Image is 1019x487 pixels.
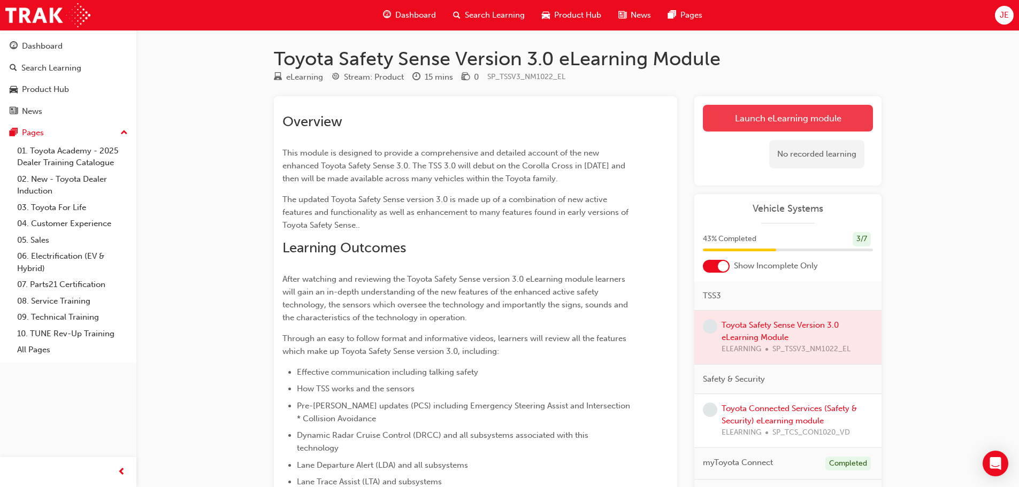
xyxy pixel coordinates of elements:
span: Safety & Security [703,373,765,385]
a: Product Hub [4,80,132,99]
a: 05. Sales [13,232,132,249]
a: All Pages [13,342,132,358]
div: Search Learning [21,62,81,74]
span: learningResourceType_ELEARNING-icon [274,73,282,82]
a: Toyota Connected Services (Safety & Security) eLearning module [722,404,857,426]
span: Overview [282,113,342,130]
a: Launch eLearning module [703,105,873,132]
div: Stream: Product [344,71,404,83]
span: ELEARNING [722,427,761,439]
span: Pages [680,9,702,21]
span: Search Learning [465,9,525,21]
div: Type [274,71,323,84]
span: TSS3 [703,290,721,302]
button: DashboardSearch LearningProduct HubNews [4,34,132,123]
a: 04. Customer Experience [13,215,132,232]
a: 10. TUNE Rev-Up Training [13,326,132,342]
button: JE [995,6,1014,25]
img: Trak [5,3,90,27]
span: money-icon [462,73,470,82]
div: 15 mins [425,71,453,83]
a: Vehicle Systems [703,203,873,215]
span: JE [1000,9,1009,21]
span: pages-icon [10,128,18,138]
a: 07. Parts21 Certification [13,276,132,293]
a: pages-iconPages [660,4,711,26]
span: clock-icon [412,73,420,82]
div: Completed [825,457,871,471]
span: Show Incomplete Only [734,260,818,272]
a: guage-iconDashboard [374,4,445,26]
a: News [4,102,132,121]
span: 43 % Completed [703,233,756,245]
span: Pre-[PERSON_NAME] updates (PCS) including Emergency Steering Assist and Intersection * Collision ... [297,401,632,423]
div: Pages [22,127,44,139]
span: Dynamic Radar Cruise Control (DRCC) and all subsystems associated with this technology [297,430,591,453]
div: Price [462,71,479,84]
span: learningRecordVerb_NONE-icon [703,403,717,417]
span: myToyota Connect [703,457,773,469]
div: 0 [474,71,479,83]
span: search-icon [10,64,17,73]
span: The updated Toyota Safety Sense version 3.0 is made up of a combination of new active features an... [282,195,631,230]
a: Search Learning [4,58,132,78]
a: search-iconSearch Learning [445,4,533,26]
span: prev-icon [118,466,126,479]
div: News [22,105,42,118]
div: eLearning [286,71,323,83]
span: Dashboard [395,9,436,21]
button: Pages [4,123,132,143]
span: news-icon [618,9,626,22]
span: SP_TCS_CON1020_VD [772,427,850,439]
span: pages-icon [668,9,676,22]
span: This module is designed to provide a comprehensive and detailed account of the new enhanced Toyot... [282,148,627,183]
span: learningRecordVerb_NONE-icon [703,319,717,334]
span: car-icon [10,85,18,95]
span: search-icon [453,9,461,22]
span: Effective communication including talking safety [297,367,478,377]
a: 03. Toyota For Life [13,199,132,216]
div: 3 / 7 [853,232,871,246]
div: Stream [332,71,404,84]
span: Learning resource code [487,72,565,81]
h1: Toyota Safety Sense Version 3.0 eLearning Module [274,47,882,71]
span: Lane Departure Alert (LDA) and all subsystems [297,460,468,470]
a: car-iconProduct Hub [533,4,610,26]
div: Dashboard [22,40,63,52]
span: guage-icon [10,42,18,51]
a: 06. Electrification (EV & Hybrid) [13,248,132,276]
span: After watching and reviewing the Toyota Safety Sense version 3.0 eLearning module learners will g... [282,274,630,322]
div: No recorded learning [769,140,864,168]
a: 08. Service Training [13,293,132,310]
div: Open Intercom Messenger [983,451,1008,476]
span: car-icon [542,9,550,22]
span: Product Hub [554,9,601,21]
a: 02. New - Toyota Dealer Induction [13,171,132,199]
span: Learning Outcomes [282,239,406,256]
span: news-icon [10,107,18,117]
a: news-iconNews [610,4,660,26]
span: News [631,9,651,21]
a: 09. Technical Training [13,309,132,326]
div: Duration [412,71,453,84]
span: up-icon [120,126,128,140]
span: Through an easy to follow format and informative videos, learners will review all the features wh... [282,334,629,356]
div: Product Hub [22,83,69,96]
span: guage-icon [383,9,391,22]
span: Lane Trace Assist (LTA) and subsystems [297,477,442,486]
span: How TSS works and the sensors [297,384,415,393]
span: target-icon [332,73,340,82]
a: Dashboard [4,36,132,56]
a: 01. Toyota Academy - 2025 Dealer Training Catalogue [13,143,132,171]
